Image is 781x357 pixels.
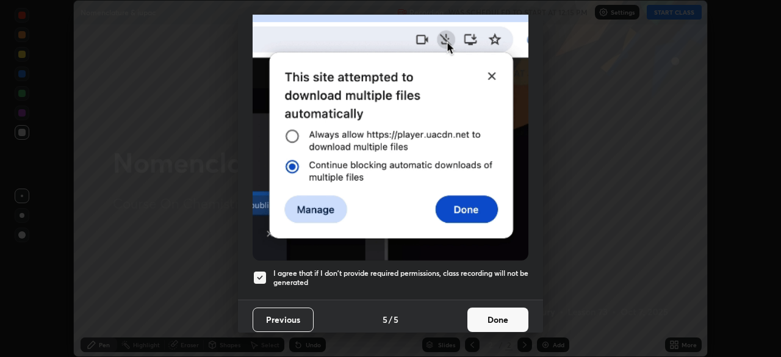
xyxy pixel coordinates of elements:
h4: 5 [394,313,398,326]
button: Done [467,308,528,332]
h4: / [389,313,392,326]
h5: I agree that if I don't provide required permissions, class recording will not be generated [273,269,528,287]
h4: 5 [383,313,387,326]
button: Previous [253,308,314,332]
